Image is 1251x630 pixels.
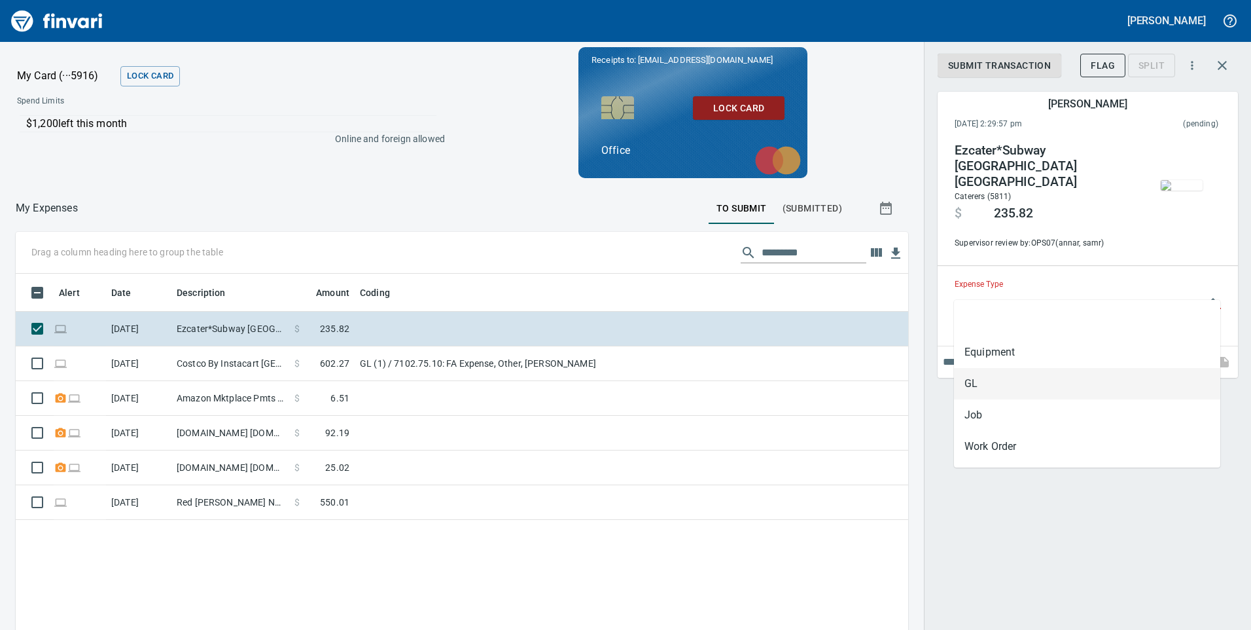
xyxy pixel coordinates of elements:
[938,54,1061,78] button: Submit Transaction
[1207,50,1238,81] button: Close transaction
[16,200,78,216] p: My Expenses
[171,416,289,451] td: [DOMAIN_NAME] [DOMAIN_NAME][URL] WA
[171,312,289,346] td: Ezcater*Subway [GEOGRAPHIC_DATA] [GEOGRAPHIC_DATA]
[54,359,67,367] span: Online transaction
[955,192,1012,201] span: Caterers (5811)
[749,139,807,181] img: mastercard.svg
[1124,10,1209,31] button: [PERSON_NAME]
[954,368,1220,399] li: GL
[171,485,289,520] td: Red [PERSON_NAME] No 728 Battleground [GEOGRAPHIC_DATA]
[703,100,774,117] span: Lock Card
[54,463,67,472] span: Receipt Required
[320,496,349,509] span: 550.01
[1204,291,1222,309] button: Close
[67,394,81,402] span: Online transaction
[360,285,390,301] span: Coding
[106,346,171,381] td: [DATE]
[67,428,81,437] span: Online transaction
[127,69,173,84] span: Lock Card
[1080,54,1125,78] button: Flag
[7,132,445,145] p: Online and foreign allowed
[954,337,1220,368] li: Equipment
[1207,346,1238,378] span: This records your note into the expense
[31,246,223,259] p: Drag a column heading here to group the table
[171,381,289,416] td: Amazon Mktplace Pmts [DOMAIN_NAME][URL] WA
[294,392,300,405] span: $
[316,285,349,301] span: Amount
[171,346,289,381] td: Costco By Instacart [GEOGRAPHIC_DATA] [GEOGRAPHIC_DATA]
[325,461,349,474] span: 25.02
[1161,180,1203,191] img: receipts%2Ftapani%2F2025-09-16%2FY25zNUE7hFNub98lOfxe4lQoLy93__NqOK08qxkK21QbUj40NG_body.jpg
[1091,58,1115,74] span: Flag
[54,394,67,402] span: Receipt Required
[355,346,682,381] td: GL (1) / 7102.75.10: FA Expense, Other, [PERSON_NAME]
[299,285,349,301] span: Amount
[320,357,349,370] span: 602.27
[17,68,115,84] p: My Card (···5916)
[106,451,171,485] td: [DATE]
[294,461,300,474] span: $
[8,5,106,37] img: Finvari
[994,206,1033,221] span: 235.82
[54,428,67,437] span: Receipt Required
[325,426,349,439] span: 92.19
[1048,97,1127,111] h5: [PERSON_NAME]
[955,206,962,221] span: $
[601,143,784,158] p: Office
[16,200,78,216] nav: breadcrumb
[294,357,300,370] span: $
[294,322,300,335] span: $
[106,312,171,346] td: [DATE]
[1127,14,1206,28] h5: [PERSON_NAME]
[783,200,842,217] span: (Submitted)
[716,200,767,217] span: To Submit
[177,285,243,301] span: Description
[111,285,149,301] span: Date
[330,392,349,405] span: 6.51
[177,285,226,301] span: Description
[59,285,80,301] span: Alert
[886,244,906,263] button: Download Table
[948,58,1051,74] span: Submit Transaction
[106,485,171,520] td: [DATE]
[54,324,67,333] span: Online transaction
[54,498,67,506] span: Online transaction
[955,118,1102,131] span: [DATE] 2:29:57 pm
[1128,59,1175,70] div: Transaction still pending, cannot split yet. It usually takes 2-3 days for a merchant to settle a...
[955,281,1003,289] label: Expense Type
[955,143,1133,190] h4: Ezcater*Subway [GEOGRAPHIC_DATA] [GEOGRAPHIC_DATA]
[120,66,180,86] button: Lock Card
[693,96,784,120] button: Lock Card
[26,116,436,132] p: $1,200 left this month
[111,285,132,301] span: Date
[1178,51,1207,80] button: More
[106,381,171,416] td: [DATE]
[954,431,1220,462] li: Work Order
[954,399,1220,431] li: Job
[67,463,81,472] span: Online transaction
[294,496,300,509] span: $
[360,285,407,301] span: Coding
[17,95,253,108] span: Spend Limits
[637,54,774,66] span: [EMAIL_ADDRESS][DOMAIN_NAME]
[866,193,908,224] button: Show transactions within a particular date range
[866,243,886,263] button: Choose columns to display
[59,285,97,301] span: Alert
[955,237,1133,250] span: Supervisor review by: OPS07 (annar, samr)
[1102,118,1218,131] span: This charge has not been settled by the merchant yet. This usually takes a couple of days but in ...
[294,426,300,439] span: $
[320,322,349,335] span: 235.82
[106,416,171,451] td: [DATE]
[171,451,289,485] td: [DOMAIN_NAME] [DOMAIN_NAME][URL] WA
[591,54,794,67] p: Receipts to:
